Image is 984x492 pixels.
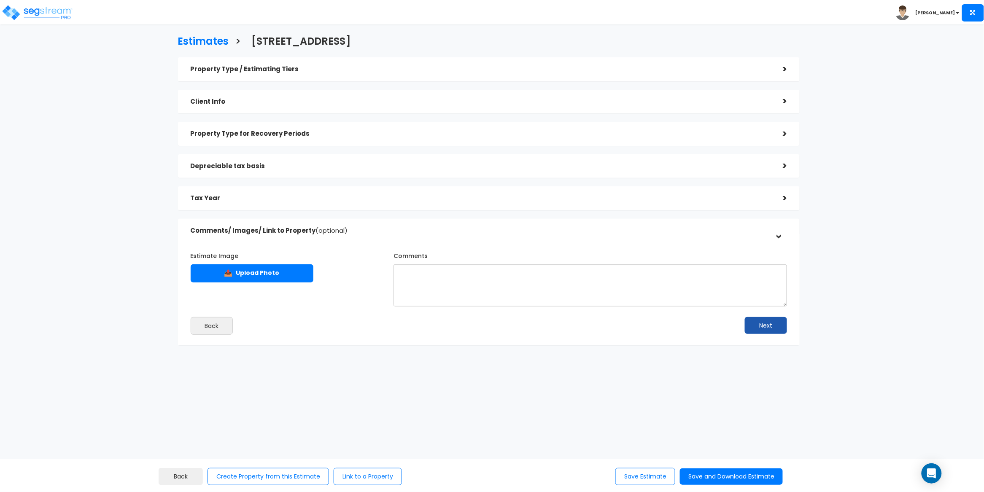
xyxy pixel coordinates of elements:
[770,127,787,140] div: >
[159,468,203,485] a: Back
[252,36,351,49] h3: [STREET_ADDRESS]
[235,36,241,49] h3: >
[916,10,955,16] b: [PERSON_NAME]
[745,317,787,334] button: Next
[772,222,785,239] div: >
[394,249,428,260] label: Comments
[615,468,675,485] button: Save Estimate
[922,463,942,484] div: Open Intercom Messenger
[191,317,233,335] button: Back
[770,192,787,205] div: >
[245,27,351,53] a: [STREET_ADDRESS]
[191,264,313,282] label: Upload Photo
[208,468,329,485] button: Create Property from this Estimate
[895,5,910,20] img: avatar.png
[178,36,229,49] h3: Estimates
[191,130,771,137] h5: Property Type for Recovery Periods
[334,468,402,485] button: Link to a Property
[770,95,787,108] div: >
[770,63,787,76] div: >
[316,226,348,235] span: (optional)
[191,249,239,260] label: Estimate Image
[680,468,783,485] button: Save and Download Estimate
[191,163,771,170] h5: Depreciable tax basis
[191,227,771,234] h5: Comments/ Images/ Link to Property
[191,195,771,202] h5: Tax Year
[1,4,73,21] img: logo_pro_r.png
[191,98,771,105] h5: Client Info
[224,268,233,278] span: 📤
[191,66,771,73] h5: Property Type / Estimating Tiers
[172,27,229,53] a: Estimates
[770,159,787,172] div: >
